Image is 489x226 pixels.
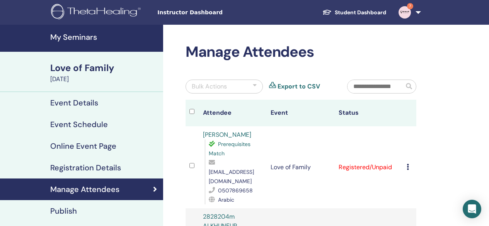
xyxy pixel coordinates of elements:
[218,187,253,194] span: 0507869658
[335,100,403,126] th: Status
[192,82,227,91] div: Bulk Actions
[50,206,77,216] h4: Publish
[50,98,98,107] h4: Event Details
[218,196,234,203] span: Arabic
[322,9,332,15] img: graduation-cap-white.svg
[50,61,158,75] div: Love of Family
[157,8,273,17] span: Instructor Dashboard
[463,200,481,218] div: Open Intercom Messenger
[50,120,108,129] h4: Event Schedule
[46,61,163,84] a: Love of Family[DATE]
[278,82,320,91] a: Export to CSV
[50,141,116,151] h4: Online Event Page
[209,141,250,157] span: Prerequisites Match
[316,5,392,20] a: Student Dashboard
[399,6,411,19] img: default.jpg
[50,32,158,42] h4: My Seminars
[209,168,254,185] span: [EMAIL_ADDRESS][DOMAIN_NAME]
[50,163,121,172] h4: Registration Details
[199,100,267,126] th: Attendee
[267,100,335,126] th: Event
[407,3,413,9] span: 7
[50,185,119,194] h4: Manage Attendees
[267,126,335,208] td: Love of Family
[50,75,158,84] div: [DATE]
[51,4,143,21] img: logo.png
[186,43,416,61] h2: Manage Attendees
[203,131,251,139] a: [PERSON_NAME]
